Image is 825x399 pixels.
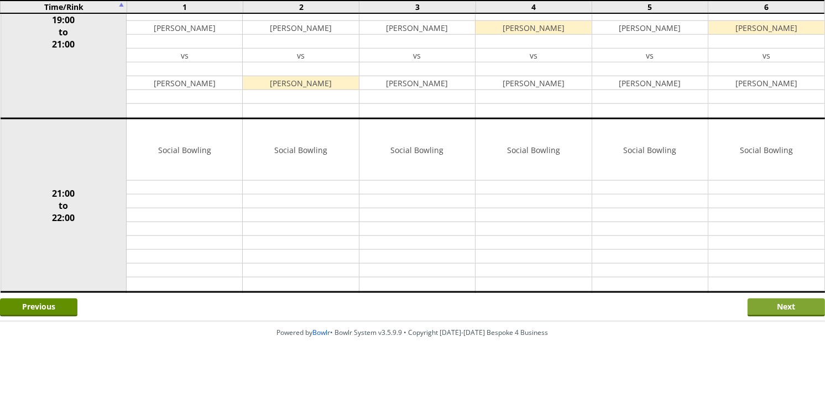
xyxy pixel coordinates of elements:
[127,49,242,62] td: vs
[243,21,358,35] td: [PERSON_NAME]
[127,1,243,13] td: 1
[476,49,591,62] td: vs
[748,298,825,317] input: Next
[359,76,475,90] td: [PERSON_NAME]
[708,49,824,62] td: vs
[476,21,591,35] td: [PERSON_NAME]
[708,76,824,90] td: [PERSON_NAME]
[476,76,591,90] td: [PERSON_NAME]
[1,119,127,292] td: 21:00 to 22:00
[592,21,708,35] td: [PERSON_NAME]
[476,119,591,181] td: Social Bowling
[127,76,242,90] td: [PERSON_NAME]
[359,49,475,62] td: vs
[359,1,476,13] td: 3
[592,119,708,181] td: Social Bowling
[708,21,824,35] td: [PERSON_NAME]
[476,1,592,13] td: 4
[277,328,549,337] span: Powered by • Bowlr System v3.5.9.9 • Copyright [DATE]-[DATE] Bespoke 4 Business
[313,328,331,337] a: Bowlr
[243,49,358,62] td: vs
[592,1,708,13] td: 5
[359,21,475,35] td: [PERSON_NAME]
[708,119,824,181] td: Social Bowling
[592,76,708,90] td: [PERSON_NAME]
[592,49,708,62] td: vs
[708,1,824,13] td: 6
[243,1,359,13] td: 2
[127,119,242,181] td: Social Bowling
[359,119,475,181] td: Social Bowling
[243,76,358,90] td: [PERSON_NAME]
[127,21,242,35] td: [PERSON_NAME]
[243,119,358,181] td: Social Bowling
[1,1,127,13] td: Time/Rink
